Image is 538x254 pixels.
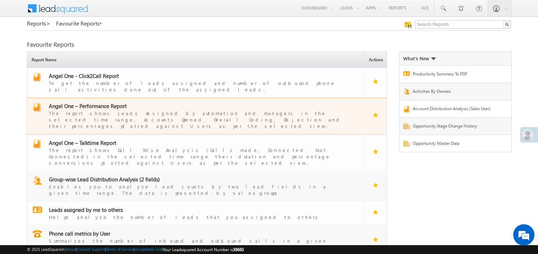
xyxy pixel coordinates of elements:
div: Enables you to analyze lead counts by two lead fields in a given time range. The data is presente... [49,183,351,196]
img: Report [403,88,410,94]
a: Contact Support [77,247,105,252]
img: Report [403,106,410,112]
span: Leads assigned by me to others [49,206,123,213]
div: What's New [403,55,436,62]
img: report [33,207,42,213]
span: Report Name [29,53,364,67]
a: Opportunity Stage Change History [413,123,496,131]
img: report [33,230,42,237]
span: © 2025 LeadSquared | | | | | [27,246,244,253]
img: Report [403,71,410,76]
div: Favourite Reports [27,41,511,48]
a: Favourite Reports [56,20,102,27]
span: Angel One – Talktime Report [49,139,116,146]
img: report [33,140,41,148]
a: Reports> [27,20,50,27]
div: To get the number of leads assigned and number of outbound phone call activities done out of the ... [49,79,351,93]
img: report [33,176,42,185]
a: Opportunity Master Data [413,140,496,148]
a: Acceptable Use [135,247,162,252]
a: Terms of Service [106,247,134,252]
div: The report shows Leads Assigned by automation and managers in the selected time range, Accounts O... [49,109,351,129]
span: Actions [366,53,387,67]
a: report Angel One – Performance ReportThe report shows Leads Assigned by automation and managers i... [31,103,361,129]
a: About [66,247,76,252]
a: Account Distribution Analysis (Sales User) [413,106,496,114]
div: Helps analyze the number of leads that you assigned to others [49,213,351,220]
span: Your Leadsquared Account Number is [163,247,244,252]
img: report [33,103,41,111]
span: 39660 [233,247,244,252]
a: Productivity Summary To PDF [413,71,496,79]
input: Search Reports [415,20,511,29]
a: report Angel One – Talktime ReportThe report shows Call Wise Analysis (Calls made, Connected, Not... [31,140,361,166]
img: What's new [431,57,436,60]
img: Manage all your saved reports! [404,21,411,28]
a: report Group-wise Lead Distribution Analysis (2 fields)Enables you to analyze lead counts by two ... [31,176,361,196]
span: Phone call metrics by User [49,230,110,237]
img: Report [403,123,410,129]
span: Group-wise Lead Distribution Analysis (2 fields) [49,176,160,183]
span: Angel One - Click2Call Report [49,72,119,79]
img: Report [403,140,410,147]
a: report Angel One - Click2Call ReportTo get the number of leads assigned and number of outbound ph... [31,73,361,93]
div: Summarizes the number of inbound and outbound calls in a given timeperiod by users [49,237,351,250]
span: > [46,19,50,27]
a: Activities By Owners [413,88,496,96]
a: report Leads assigned by me to othersHelps analyze the number of leads that you assigned to others [31,207,361,220]
img: report [33,73,41,81]
span: Angel One – Performance Report [49,102,127,109]
div: The report shows Call Wise Analysis (Calls made, Connected, Not Connected) in the selected time r... [49,146,351,166]
a: report Phone call metrics by UserSummarizes the number of inbound and outbound calls in a given t... [31,230,361,250]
